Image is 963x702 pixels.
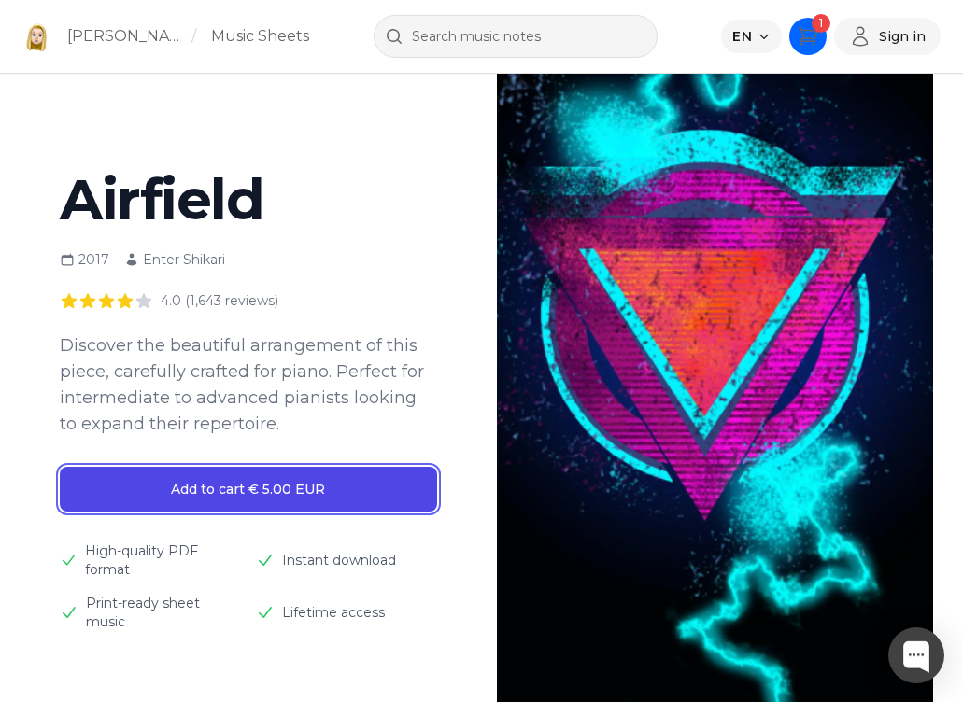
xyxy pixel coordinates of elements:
[86,594,241,631] span: Print-ready sheet music
[282,551,396,569] span: Instant download
[60,172,437,228] span: Airfield
[834,18,941,55] button: Sign in
[812,14,830,33] span: 1
[22,21,52,51] img: Kate Maystrova
[374,15,658,58] input: Search music notes
[732,27,752,46] span: EN
[85,541,241,579] span: High-quality PDF format
[789,18,827,55] button: Cart
[282,603,385,622] span: Lifetime access
[161,291,278,310] p: 4.0 (1,643 reviews)
[721,20,782,53] button: Select language
[60,250,109,269] div: 2017
[879,27,926,46] span: Sign in
[60,332,437,437] p: Discover the beautiful arrangement of this piece, carefully crafted for piano. Perfect for interm...
[191,25,196,48] span: /
[124,250,225,269] div: Enter Shikari
[60,467,437,512] button: Add to cart € 5.00 EUR
[67,25,184,48] a: [PERSON_NAME]
[211,25,309,48] a: Music Sheets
